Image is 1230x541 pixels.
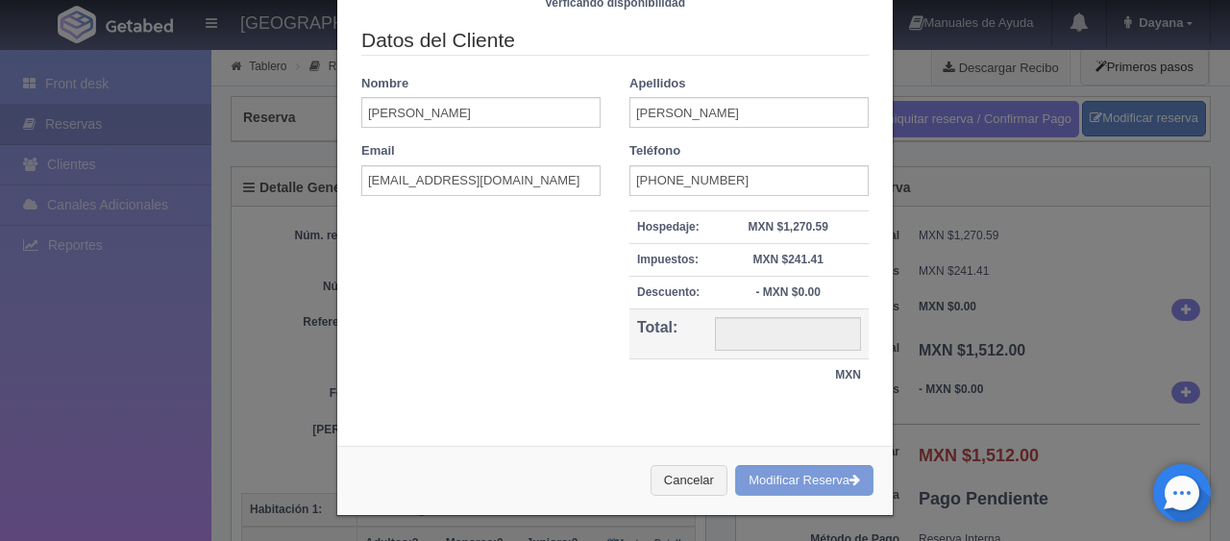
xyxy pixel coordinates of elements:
label: Apellidos [629,75,686,93]
th: Hospedaje: [629,210,707,243]
th: Impuestos: [629,244,707,277]
strong: MXN $1,270.59 [748,220,827,234]
button: Cancelar [651,465,727,497]
legend: Datos del Cliente [361,26,869,56]
label: Nombre [361,75,408,93]
label: Email [361,142,395,160]
strong: MXN $241.41 [752,253,823,266]
strong: - MXN $0.00 [755,285,820,299]
th: Total: [629,309,707,359]
strong: MXN [835,368,861,381]
th: Descuento: [629,277,707,309]
label: Teléfono [629,142,680,160]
